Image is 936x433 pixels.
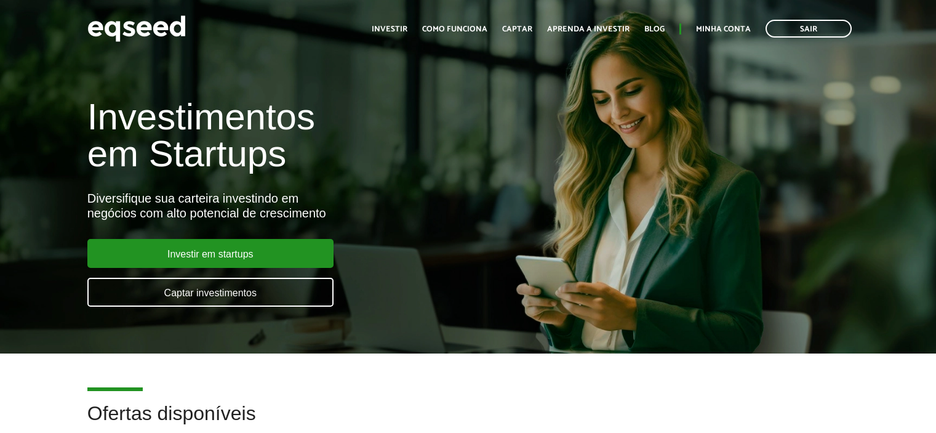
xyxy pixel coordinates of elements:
[644,25,665,33] a: Blog
[696,25,751,33] a: Minha conta
[766,20,852,38] a: Sair
[87,12,186,45] img: EqSeed
[422,25,487,33] a: Como funciona
[502,25,532,33] a: Captar
[87,239,334,268] a: Investir em startups
[87,99,537,172] h1: Investimentos em Startups
[87,278,334,307] a: Captar investimentos
[372,25,407,33] a: Investir
[547,25,630,33] a: Aprenda a investir
[87,191,537,221] div: Diversifique sua carteira investindo em negócios com alto potencial de crescimento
